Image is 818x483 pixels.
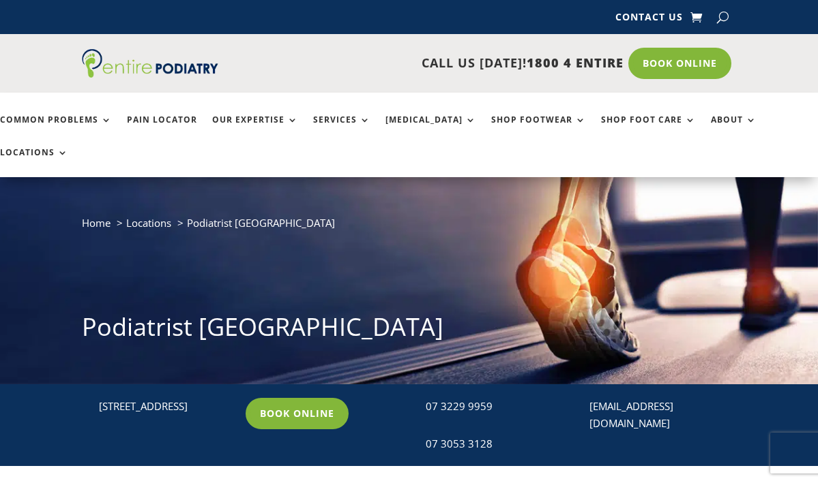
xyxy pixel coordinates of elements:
[187,216,335,230] span: Podiatrist [GEOGRAPHIC_DATA]
[82,214,736,242] nav: breadcrumb
[711,115,757,144] a: About
[385,115,476,144] a: [MEDICAL_DATA]
[426,435,562,453] div: 07 3053 3128
[227,54,624,72] p: CALL US [DATE]!
[628,48,731,79] a: Book Online
[615,12,683,27] a: Contact Us
[82,67,218,80] a: Entire Podiatry
[527,54,624,71] span: 1800 4 ENTIRE
[82,310,736,351] h1: Podiatrist [GEOGRAPHIC_DATA]
[99,398,235,416] p: [STREET_ADDRESS]
[82,49,218,78] img: logo (1)
[127,115,197,144] a: Pain Locator
[426,398,562,416] div: 07 3229 9959
[82,216,111,230] a: Home
[313,115,370,144] a: Services
[246,398,349,429] a: Book Online
[589,399,673,431] a: [EMAIL_ADDRESS][DOMAIN_NAME]
[601,115,696,144] a: Shop Foot Care
[212,115,298,144] a: Our Expertise
[126,216,171,230] a: Locations
[491,115,586,144] a: Shop Footwear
